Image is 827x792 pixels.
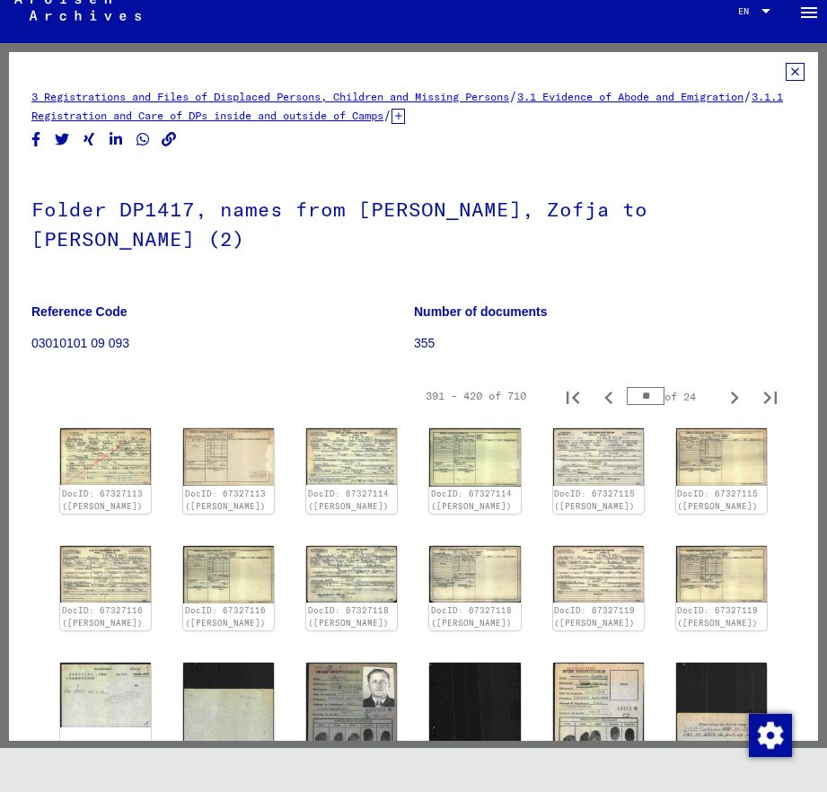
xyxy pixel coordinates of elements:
[429,428,520,486] img: 002.jpg
[31,90,509,103] a: 3 Registrations and Files of Displaced Persons, Children and Missing Persons
[60,663,151,727] img: 001.jpg
[185,488,266,511] a: DocID: 67327113 ([PERSON_NAME])
[554,605,635,628] a: DocID: 67327119 ([PERSON_NAME])
[31,168,796,277] h1: Folder DP1417, names from [PERSON_NAME], Zofja to [PERSON_NAME] (2)
[53,128,72,151] button: Share on Twitter
[60,546,151,603] img: 001.jpg
[183,428,274,485] img: 002.jpg
[677,605,758,628] a: DocID: 67327119 ([PERSON_NAME])
[553,428,644,486] img: 001.jpg
[591,378,627,414] button: Previous page
[429,546,520,603] img: 002.jpg
[414,304,548,319] b: Number of documents
[749,714,792,757] img: Change consent
[383,107,392,123] span: /
[509,88,517,104] span: /
[676,546,767,603] img: 002.jpg
[717,378,752,414] button: Next page
[185,605,266,628] a: DocID: 67327116 ([PERSON_NAME])
[748,713,791,756] div: Change consent
[431,605,512,628] a: DocID: 67327118 ([PERSON_NAME])
[62,605,143,628] a: DocID: 67327116 ([PERSON_NAME])
[554,488,635,511] a: DocID: 67327115 ([PERSON_NAME])
[752,378,788,414] button: Last page
[183,663,274,752] img: 002.jpg
[107,128,126,151] button: Share on LinkedIn
[553,663,644,788] img: 001.jpg
[553,546,644,603] img: 001.jpg
[627,388,717,405] div: of 24
[308,605,389,628] a: DocID: 67327118 ([PERSON_NAME])
[31,334,413,353] p: 03010101 09 093
[426,388,526,404] div: 391 – 420 of 710
[555,378,591,414] button: First page
[677,488,758,511] a: DocID: 67327115 ([PERSON_NAME])
[160,128,179,151] button: Copy link
[80,128,99,151] button: Share on Xing
[27,128,46,151] button: Share on Facebook
[414,334,796,353] p: 355
[738,6,758,16] span: EN
[183,546,274,603] img: 002.jpg
[134,128,153,151] button: Share on WhatsApp
[676,428,767,486] img: 002.jpg
[62,488,143,511] a: DocID: 67327113 ([PERSON_NAME])
[306,546,397,603] img: 001.jpg
[798,2,820,23] mat-icon: Side nav toggle icon
[517,90,743,103] a: 3.1 Evidence of Abode and Emigration
[306,428,397,485] img: 001.jpg
[306,663,397,790] img: 001.jpg
[743,88,752,104] span: /
[431,488,512,511] a: DocID: 67327114 ([PERSON_NAME])
[308,488,389,511] a: DocID: 67327114 ([PERSON_NAME])
[31,304,128,319] b: Reference Code
[60,428,151,485] img: 001.jpg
